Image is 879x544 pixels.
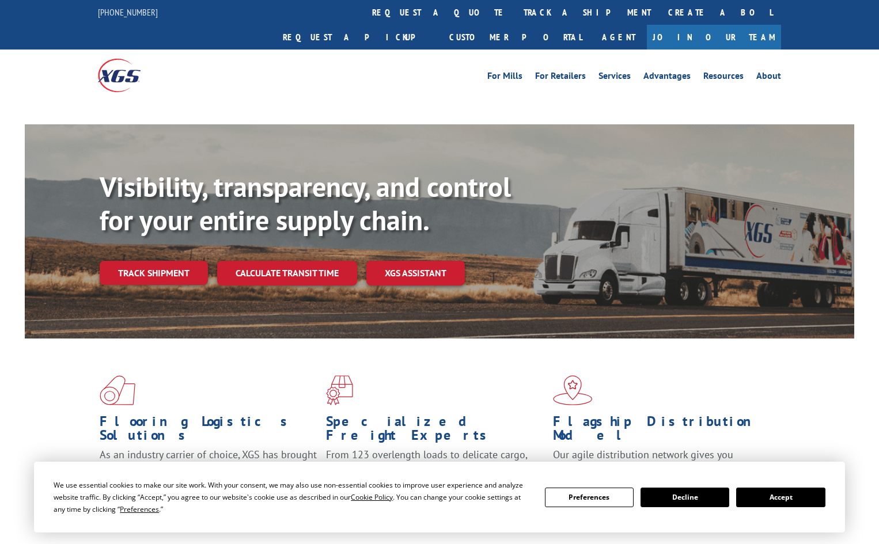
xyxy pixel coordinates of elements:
[647,25,781,50] a: Join Our Team
[487,71,522,84] a: For Mills
[553,375,593,405] img: xgs-icon-flagship-distribution-model-red
[100,448,317,489] span: As an industry carrier of choice, XGS has brought innovation and dedication to flooring logistics...
[703,71,744,84] a: Resources
[756,71,781,84] a: About
[351,492,393,502] span: Cookie Policy
[553,414,771,448] h1: Flagship Distribution Model
[441,25,590,50] a: Customer Portal
[326,375,353,405] img: xgs-icon-focused-on-flooring-red
[274,25,441,50] a: Request a pickup
[100,261,208,285] a: Track shipment
[100,375,135,405] img: xgs-icon-total-supply-chain-intelligence-red
[535,71,586,84] a: For Retailers
[553,448,765,475] span: Our agile distribution network gives you nationwide inventory management on demand.
[545,488,634,507] button: Preferences
[590,25,647,50] a: Agent
[643,71,691,84] a: Advantages
[217,261,357,286] a: Calculate transit time
[366,261,465,286] a: XGS ASSISTANT
[54,479,531,515] div: We use essential cookies to make our site work. With your consent, we may also use non-essential ...
[736,488,825,507] button: Accept
[326,448,544,499] p: From 123 overlength loads to delicate cargo, our experienced staff knows the best way to move you...
[598,71,631,84] a: Services
[100,169,511,238] b: Visibility, transparency, and control for your entire supply chain.
[34,462,845,532] div: Cookie Consent Prompt
[326,414,544,448] h1: Specialized Freight Experts
[641,488,729,507] button: Decline
[98,6,158,18] a: [PHONE_NUMBER]
[120,504,159,514] span: Preferences
[100,414,317,448] h1: Flooring Logistics Solutions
